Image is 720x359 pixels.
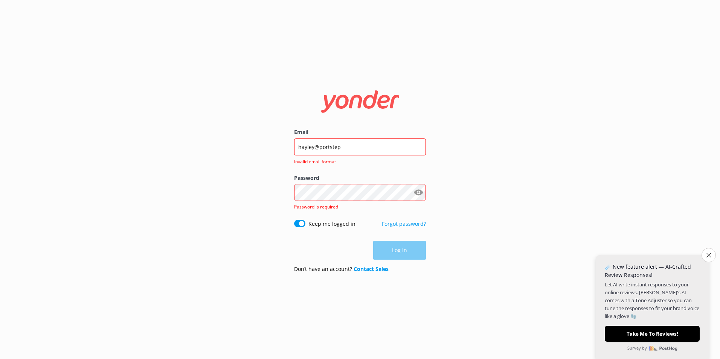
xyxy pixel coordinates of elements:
[294,265,389,273] p: Don’t have an account?
[294,128,426,136] label: Email
[294,138,426,155] input: user@emailaddress.com
[308,220,355,228] label: Keep me logged in
[354,265,389,272] a: Contact Sales
[411,185,426,200] button: Show password
[382,220,426,227] a: Forgot password?
[294,158,421,165] span: Invalid email format
[294,204,338,210] span: Password is required
[294,174,426,182] label: Password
